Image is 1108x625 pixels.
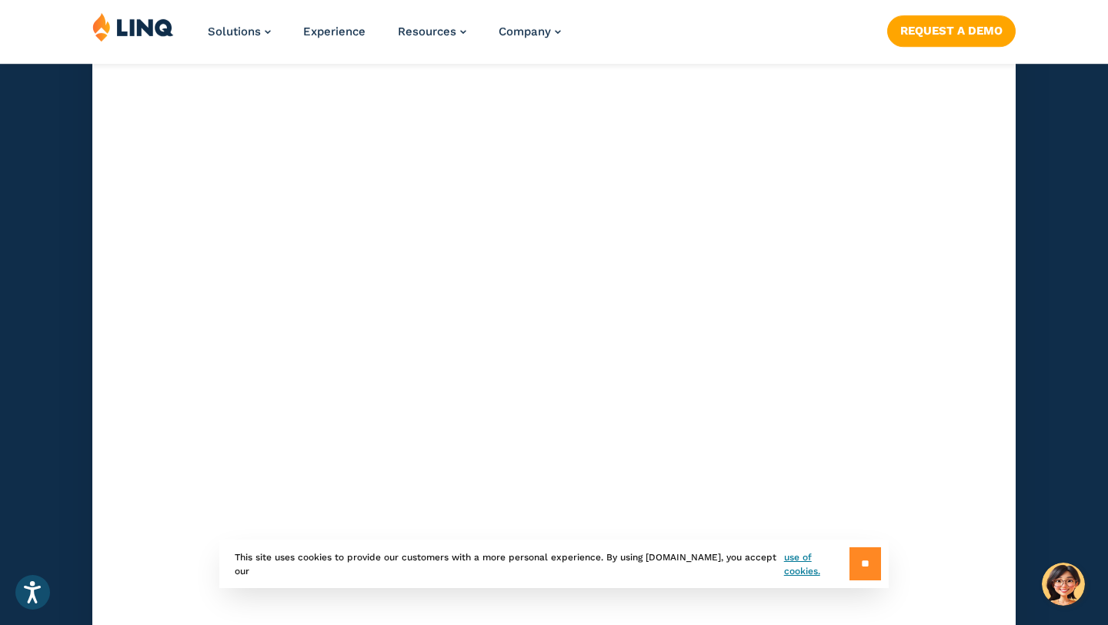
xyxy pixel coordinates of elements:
span: Solutions [208,25,261,38]
div: This site uses cookies to provide our customers with a more personal experience. By using [DOMAIN... [219,540,889,588]
a: Request a Demo [887,15,1016,46]
a: Solutions [208,25,271,38]
img: LINQ | K‑12 Software [92,12,174,42]
span: Company [499,25,551,38]
span: Resources [398,25,456,38]
button: Hello, have a question? Let’s chat. [1042,563,1085,606]
a: Company [499,25,561,38]
a: use of cookies. [784,550,849,578]
nav: Button Navigation [887,12,1016,46]
a: Experience [303,25,365,38]
nav: Primary Navigation [208,12,561,63]
a: Resources [398,25,466,38]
